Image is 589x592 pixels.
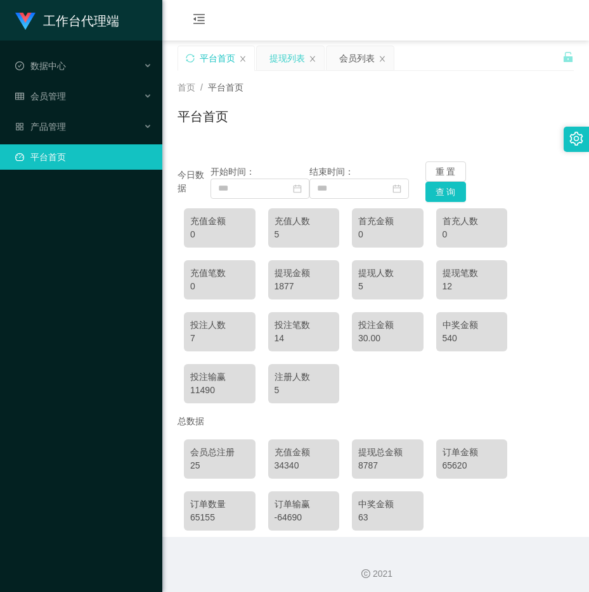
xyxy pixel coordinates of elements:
[275,370,333,384] div: 注册人数
[443,267,502,280] div: 提现笔数
[358,459,417,472] div: 8787
[190,228,249,241] div: 0
[443,446,502,459] div: 订单金额
[443,215,502,228] div: 首充人数
[15,61,24,70] i: 图标: check-circle-o
[178,410,574,433] div: 总数据
[275,511,333,524] div: -64690
[443,228,502,241] div: 0
[275,228,333,241] div: 5
[358,267,417,280] div: 提现人数
[15,144,152,170] a: 图标: dashboard平台首页
[190,446,249,459] div: 会员总注册
[275,332,333,345] div: 14
[425,182,466,202] button: 查 询
[358,228,417,241] div: 0
[190,370,249,384] div: 投注输赢
[392,184,401,193] i: 图标: calendar
[200,82,203,92] span: /
[358,332,417,345] div: 30.00
[190,498,249,511] div: 订单数量
[425,161,466,182] button: 重 置
[443,332,502,345] div: 540
[309,55,316,63] i: 图标: close
[190,384,249,397] div: 11490
[562,51,574,63] i: 图标: unlock
[190,459,249,472] div: 25
[15,91,66,101] span: 会员管理
[172,567,579,581] div: 2021
[210,167,255,177] span: 开始时间：
[339,46,375,70] div: 会员列表
[178,1,221,41] i: 图标: menu-fold
[15,61,66,71] span: 数据中心
[358,318,417,332] div: 投注金额
[379,55,386,63] i: 图标: close
[178,168,210,195] div: 今日数据
[269,46,305,70] div: 提现列表
[190,511,249,524] div: 65155
[190,332,249,345] div: 7
[443,459,502,472] div: 65620
[208,82,243,92] span: 平台首页
[190,280,249,293] div: 0
[178,82,195,92] span: 首页
[190,318,249,332] div: 投注人数
[15,122,24,131] i: 图标: appstore-o
[178,107,228,126] h1: 平台首页
[43,1,119,41] h1: 工作台代理端
[15,15,119,25] a: 工作台代理端
[15,122,66,132] span: 产品管理
[361,569,370,578] i: 图标: copyright
[275,280,333,293] div: 1877
[200,46,235,70] div: 平台首页
[358,498,417,511] div: 中奖金额
[358,215,417,228] div: 首充金额
[190,267,249,280] div: 充值笔数
[275,459,333,472] div: 34340
[239,55,247,63] i: 图标: close
[15,92,24,101] i: 图标: table
[275,215,333,228] div: 充值人数
[15,13,36,30] img: logo.9652507e.png
[275,498,333,511] div: 订单输赢
[275,267,333,280] div: 提现金额
[443,280,502,293] div: 12
[309,167,354,177] span: 结束时间：
[358,446,417,459] div: 提现总金额
[275,384,333,397] div: 5
[186,54,195,63] i: 图标: sync
[443,318,502,332] div: 中奖金额
[275,446,333,459] div: 充值金额
[358,280,417,293] div: 5
[293,184,302,193] i: 图标: calendar
[190,215,249,228] div: 充值金额
[358,511,417,524] div: 63
[275,318,333,332] div: 投注笔数
[569,132,583,146] i: 图标: setting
